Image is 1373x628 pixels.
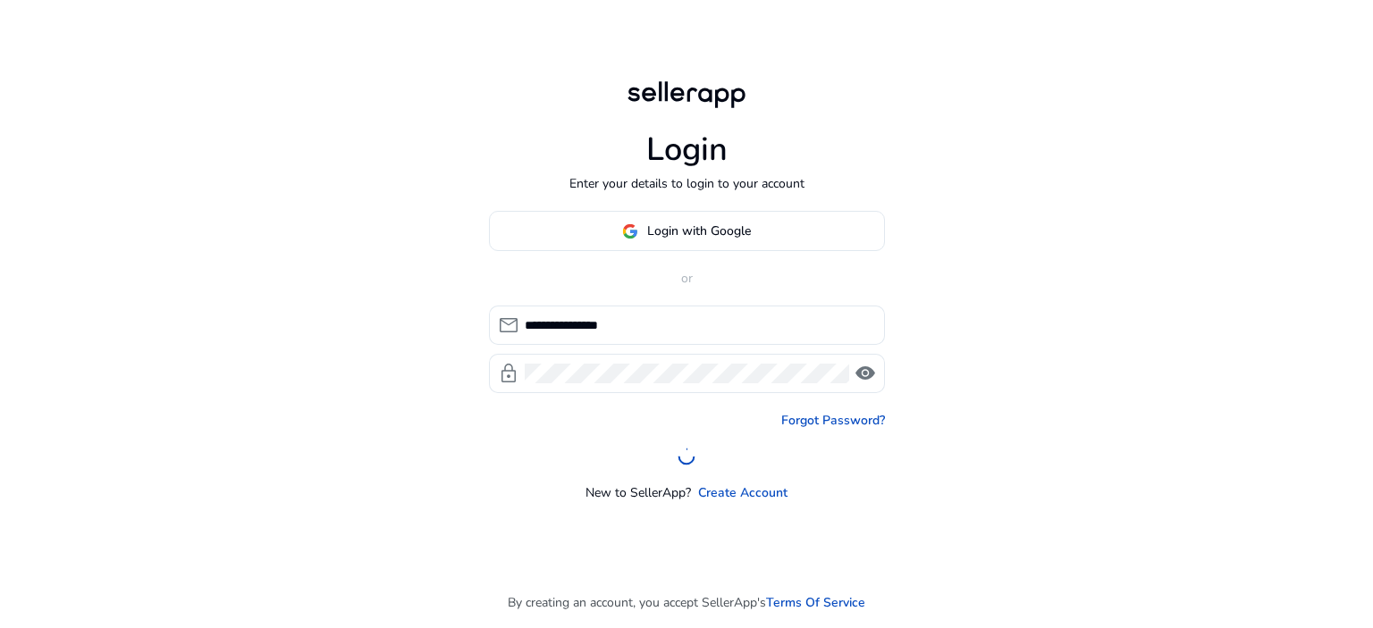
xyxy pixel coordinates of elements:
[646,130,728,169] h1: Login
[781,411,885,430] a: Forgot Password?
[622,223,638,239] img: google-logo.svg
[766,593,865,612] a: Terms Of Service
[585,483,691,502] p: New to SellerApp?
[489,211,885,251] button: Login with Google
[498,314,519,336] span: mail
[498,363,519,384] span: lock
[855,363,876,384] span: visibility
[647,222,751,240] span: Login with Google
[569,174,804,193] p: Enter your details to login to your account
[489,269,885,288] p: or
[698,483,788,502] a: Create Account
